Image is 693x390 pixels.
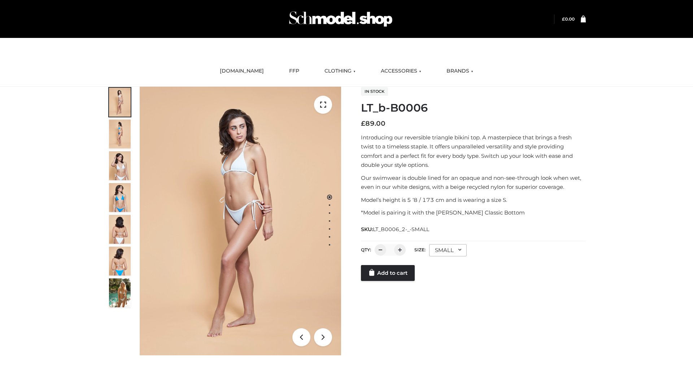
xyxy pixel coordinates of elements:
img: ArielClassicBikiniTop_CloudNine_AzureSky_OW114ECO_1-scaled.jpg [109,88,131,117]
img: Arieltop_CloudNine_AzureSky2.jpg [109,278,131,307]
img: ArielClassicBikiniTop_CloudNine_AzureSky_OW114ECO_3-scaled.jpg [109,151,131,180]
a: [DOMAIN_NAME] [214,63,269,79]
label: Size: [414,247,426,252]
img: ArielClassicBikiniTop_CloudNine_AzureSky_OW114ECO_8-scaled.jpg [109,247,131,276]
a: CLOTHING [319,63,361,79]
a: FFP [284,63,305,79]
img: ArielClassicBikiniTop_CloudNine_AzureSky_OW114ECO_1 [140,87,341,355]
p: Our swimwear is double lined for an opaque and non-see-through look when wet, even in our white d... [361,173,586,192]
p: Introducing our reversible triangle bikini top. A masterpiece that brings a fresh twist to a time... [361,133,586,170]
img: Schmodel Admin 964 [287,5,395,33]
a: BRANDS [441,63,479,79]
bdi: 89.00 [361,120,385,127]
a: ACCESSORIES [375,63,427,79]
h1: LT_b-B0006 [361,101,586,114]
span: In stock [361,87,388,96]
img: ArielClassicBikiniTop_CloudNine_AzureSky_OW114ECO_4-scaled.jpg [109,183,131,212]
img: ArielClassicBikiniTop_CloudNine_AzureSky_OW114ECO_2-scaled.jpg [109,120,131,148]
p: *Model is pairing it with the [PERSON_NAME] Classic Bottom [361,208,586,217]
bdi: 0.00 [562,16,575,22]
span: £ [361,120,365,127]
p: Model’s height is 5 ‘8 / 173 cm and is wearing a size S. [361,195,586,205]
a: £0.00 [562,16,575,22]
span: £ [562,16,565,22]
a: Add to cart [361,265,415,281]
span: SKU: [361,225,430,234]
img: ArielClassicBikiniTop_CloudNine_AzureSky_OW114ECO_7-scaled.jpg [109,215,131,244]
div: SMALL [429,244,467,256]
span: LT_B0006_2-_-SMALL [373,226,429,233]
label: QTY: [361,247,371,252]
